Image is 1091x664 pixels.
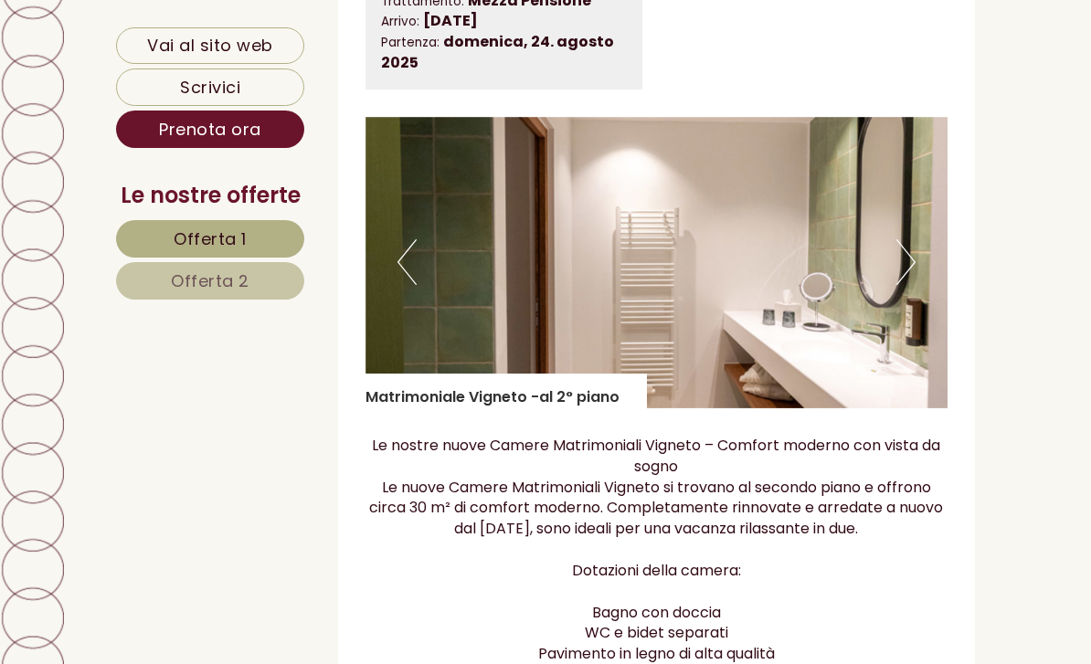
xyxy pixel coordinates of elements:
[116,27,304,64] a: Vai al sito web
[174,227,247,250] span: Offerta 1
[365,374,647,408] div: Matrimoniale Vigneto -al 2° piano
[423,10,478,31] b: [DATE]
[381,31,614,73] b: domenica, 24. agosto 2025
[171,269,249,292] span: Offerta 2
[487,476,584,513] button: Invia
[381,34,440,51] small: Partenza:
[239,14,344,44] div: mercoledì
[896,239,916,285] button: Next
[397,239,417,285] button: Previous
[116,180,304,211] div: Le nostre offerte
[116,69,304,106] a: Scrivici
[365,117,948,408] img: image
[116,111,304,148] a: Prenota ora
[14,53,310,109] div: Buon giorno, come possiamo aiutarla?
[381,13,419,30] small: Arrivo:
[27,92,301,105] small: 11:33
[27,57,301,71] div: Hotel Tenz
